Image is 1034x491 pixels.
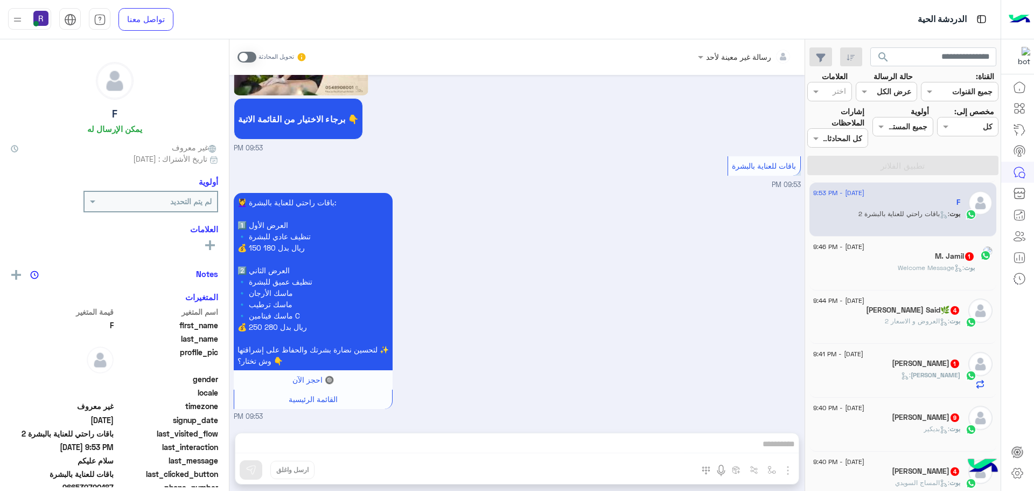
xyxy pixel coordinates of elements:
[813,296,864,306] span: [DATE] - 9:44 PM
[833,85,848,99] div: اختر
[116,428,219,439] span: last_visited_flow
[33,11,48,26] img: userImage
[234,412,263,422] span: 09:53 PM
[87,347,114,374] img: defaultAdmin.png
[951,413,959,422] span: 9
[968,406,993,430] img: defaultAdmin.png
[895,479,949,487] span: : المساج السويدي
[976,71,994,82] label: القناة:
[11,400,114,412] span: غير معروف
[11,374,114,385] span: null
[877,51,890,64] span: search
[234,193,393,370] p: 10/9/2025, 9:53 PM
[11,387,114,398] span: null
[966,424,976,435] img: WhatsApp
[116,468,219,480] span: last_clicked_button
[11,414,114,426] span: 2025-09-10T18:52:34.075Z
[885,317,949,325] span: : العروض و الاسعار 2
[966,478,976,489] img: WhatsApp
[96,63,133,99] img: defaultAdmin.png
[270,461,315,479] button: ارسل واغلق
[949,317,960,325] span: بوت
[292,375,334,384] span: 🔘 احجز الآن
[116,374,219,385] span: gender
[238,114,359,124] span: برجاء الاختيار من القائمة الاتية 👇
[112,108,117,120] h5: F
[951,306,959,315] span: 4
[1009,8,1030,31] img: Logo
[966,370,976,381] img: WhatsApp
[116,441,219,453] span: last_interaction
[116,333,219,344] span: last_name
[983,246,993,256] img: picture
[116,347,219,371] span: profile_pic
[732,161,796,170] span: باقات للعناية بالبشرة
[964,264,975,272] span: بوت
[866,306,960,315] h5: Abu Eyad Said🌿
[289,395,338,404] span: القائمة الرئيسية
[11,13,24,26] img: profile
[807,106,864,129] label: إشارات الملاحظات
[901,371,911,379] span: :
[116,455,219,466] span: last_message
[813,242,864,252] span: [DATE] - 9:46 PM
[11,224,218,234] h6: العلامات
[807,156,998,175] button: تطبيق الفلاتر
[951,359,959,368] span: 1
[89,8,110,31] a: tab
[813,188,864,198] span: [DATE] - 9:53 PM
[966,209,976,220] img: WhatsApp
[954,106,994,117] label: مخصص إلى:
[911,371,960,379] span: [PERSON_NAME]
[11,428,114,439] span: باقات راحتي للعناية بالبشرة 2
[874,71,913,82] label: حالة الرسالة
[966,317,976,328] img: WhatsApp
[11,320,114,331] span: F
[94,13,106,26] img: tab
[116,320,219,331] span: first_name
[116,387,219,398] span: locale
[911,106,929,117] label: أولوية
[118,8,173,31] a: تواصل معنا
[199,177,218,186] h6: أولوية
[949,210,960,218] span: بوت
[11,306,114,317] span: قيمة المتغير
[116,306,219,317] span: اسم المتغير
[234,143,263,154] span: 09:53 PM
[813,349,863,359] span: [DATE] - 9:41 PM
[185,292,218,302] h6: المتغيرات
[968,191,993,215] img: defaultAdmin.png
[898,264,964,272] span: : Welcome Message
[965,252,974,261] span: 1
[11,455,114,466] span: سلام عليكم
[964,448,1002,486] img: hulul-logo.png
[892,359,960,368] h5: محمود
[949,479,960,487] span: بوت
[935,252,975,261] h5: M. Jamil
[772,181,801,189] span: 09:53 PM
[918,12,967,27] p: الدردشة الحية
[813,457,864,467] span: [DATE] - 9:40 PM
[133,153,207,164] span: تاريخ الأشتراك : [DATE]
[813,403,864,413] span: [DATE] - 9:40 PM
[968,352,993,376] img: defaultAdmin.png
[822,71,848,82] label: العلامات
[858,210,949,218] span: : باقات راحتي للعناية بالبشرة 2
[892,467,960,476] h5: عبدالرحمن
[949,425,960,433] span: بوت
[951,467,959,476] span: 4
[980,250,991,261] img: WhatsApp
[968,299,993,323] img: defaultAdmin.png
[1011,47,1030,66] img: 322853014244696
[975,12,988,26] img: tab
[258,53,294,61] small: تحويل المحادثة
[30,271,39,279] img: notes
[11,270,21,280] img: add
[11,441,114,453] span: 2025-09-10T18:53:21.515Z
[116,400,219,412] span: timezone
[87,124,142,134] h6: يمكن الإرسال له
[870,47,897,71] button: search
[116,414,219,426] span: signup_date
[11,468,114,480] span: باقات للعناية بالبشرة
[196,269,218,279] h6: Notes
